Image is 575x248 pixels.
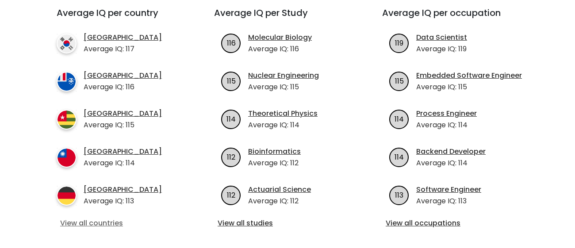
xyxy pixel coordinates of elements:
[57,72,77,92] img: country
[227,38,236,48] text: 116
[395,114,404,124] text: 114
[214,8,361,29] h3: Average IQ per Study
[416,32,467,43] a: Data Scientist
[248,70,319,81] a: Nuclear Engineering
[84,120,162,130] p: Average IQ: 115
[248,196,311,206] p: Average IQ: 112
[395,190,403,200] text: 113
[84,184,162,195] a: [GEOGRAPHIC_DATA]
[248,108,318,119] a: Theoretical Physics
[248,82,319,92] p: Average IQ: 115
[57,34,77,53] img: country
[57,8,182,29] h3: Average IQ per country
[416,44,467,54] p: Average IQ: 119
[248,32,312,43] a: Molecular Biology
[227,76,236,86] text: 115
[416,184,481,195] a: Software Engineer
[57,186,77,206] img: country
[84,108,162,119] a: [GEOGRAPHIC_DATA]
[84,158,162,168] p: Average IQ: 114
[57,110,77,130] img: country
[84,146,162,157] a: [GEOGRAPHIC_DATA]
[248,158,301,168] p: Average IQ: 112
[57,148,77,168] img: country
[395,152,404,162] text: 114
[395,38,403,48] text: 119
[84,70,162,81] a: [GEOGRAPHIC_DATA]
[218,218,357,229] a: View all studies
[416,108,477,119] a: Process Engineer
[84,32,162,43] a: [GEOGRAPHIC_DATA]
[227,190,235,200] text: 112
[226,114,236,124] text: 114
[416,120,477,130] p: Average IQ: 114
[416,82,522,92] p: Average IQ: 115
[416,70,522,81] a: Embedded Software Engineer
[395,76,404,86] text: 115
[60,218,179,229] a: View all countries
[416,158,486,168] p: Average IQ: 114
[248,120,318,130] p: Average IQ: 114
[248,146,301,157] a: Bioinformatics
[248,184,311,195] a: Actuarial Science
[416,146,486,157] a: Backend Developer
[248,44,312,54] p: Average IQ: 116
[84,44,162,54] p: Average IQ: 117
[84,196,162,206] p: Average IQ: 113
[386,218,525,229] a: View all occupations
[84,82,162,92] p: Average IQ: 116
[227,152,235,162] text: 112
[382,8,529,29] h3: Average IQ per occupation
[416,196,481,206] p: Average IQ: 113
